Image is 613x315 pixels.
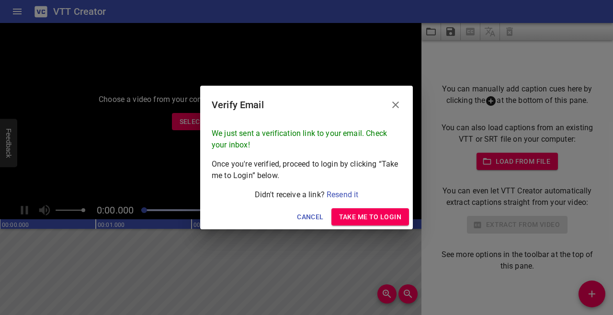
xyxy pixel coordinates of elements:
[212,158,401,181] p: Once you're verified, proceed to login by clicking “Take me to Login” below.
[339,211,401,223] span: Take me to Login
[212,128,401,151] p: We just sent a verification link to your email. Check your inbox!
[384,93,407,116] button: Close
[297,211,323,223] span: Cancel
[212,189,401,201] p: Didn't receive a link?
[293,208,327,226] button: Cancel
[331,208,409,226] button: Take me to Login
[327,190,358,199] a: Resend it
[212,97,264,112] h6: Verify Email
